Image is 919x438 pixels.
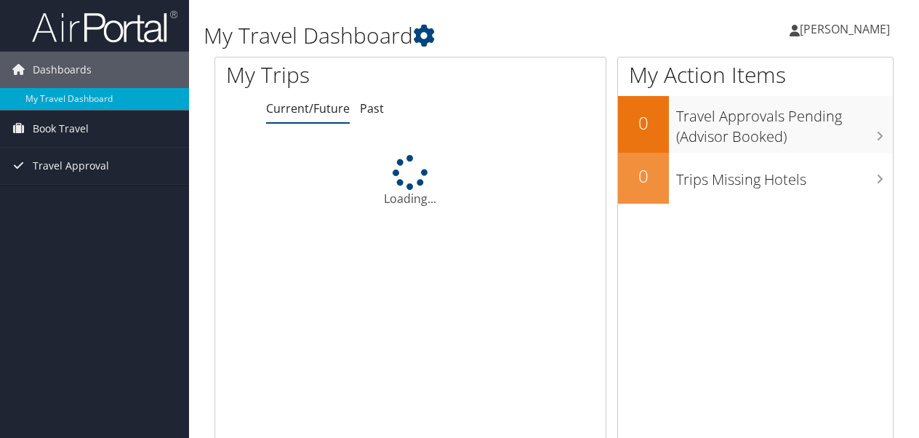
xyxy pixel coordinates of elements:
div: Loading... [215,155,606,207]
img: airportal-logo.png [32,9,177,44]
h2: 0 [618,164,669,188]
h3: Trips Missing Hotels [676,162,893,190]
a: 0Trips Missing Hotels [618,153,893,204]
a: 0Travel Approvals Pending (Advisor Booked) [618,96,893,152]
a: [PERSON_NAME] [790,7,904,51]
span: [PERSON_NAME] [800,21,890,37]
span: Book Travel [33,111,89,147]
h1: My Action Items [618,60,893,90]
h1: My Travel Dashboard [204,20,671,51]
a: Current/Future [266,100,350,116]
h2: 0 [618,111,669,135]
span: Dashboards [33,52,92,88]
h3: Travel Approvals Pending (Advisor Booked) [676,99,893,147]
a: Past [360,100,384,116]
span: Travel Approval [33,148,109,184]
h1: My Trips [226,60,432,90]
